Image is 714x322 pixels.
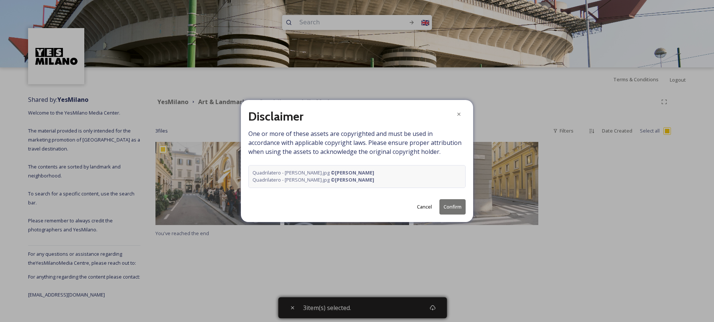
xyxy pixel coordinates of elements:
span: One or more of these assets are copyrighted and must be used in accordance with applicable copyri... [248,129,466,188]
button: Confirm [439,199,466,215]
h2: Disclaimer [248,107,303,125]
strong: © [PERSON_NAME] [331,176,374,183]
strong: © [PERSON_NAME] [331,169,374,176]
span: Quadrilatero - [PERSON_NAME].jpg [252,176,374,183]
span: Quadrilatero - [PERSON_NAME].jpg [252,169,374,176]
button: Cancel [413,200,436,214]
